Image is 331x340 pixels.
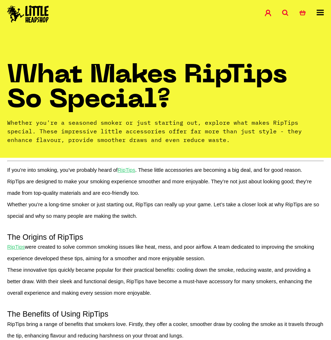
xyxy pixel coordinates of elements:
span: Whether you’re a long-time smoker or just starting out, RipTips can really up your game. Let’s ta... [7,202,319,219]
span: The Origins of RipTips [7,233,83,242]
span: The Benefits of Using RipTips [7,310,108,318]
p: Whether you're a seasoned smoker or just starting out, explore what makes RipTips special. These ... [7,118,324,144]
span: were created to solve common smoking issues like heat, mess, and poor airflow. A team dedicated t... [7,244,314,261]
span: RipTips bring a range of benefits that smokers love. Firstly, they offer a cooler, smoother draw ... [7,321,323,339]
span: RipTips are designed to make your smoking experience smoother and more enjoyable. They’re not jus... [7,179,312,196]
h1: What Makes RipTips So Special? [7,64,324,118]
a: RipTips [118,167,135,173]
span: . These little accessories are becoming a big deal, and for good reason. [135,167,302,173]
span: If you’re into smoking, you’ve probably heard of [7,167,118,173]
a: RipTips [7,244,25,250]
span: These innovative tips quickly became popular for their practical benefits: cooling down the smoke... [7,267,312,296]
u: RipTips [7,244,25,250]
img: Little Head Shop Logo [7,5,49,23]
